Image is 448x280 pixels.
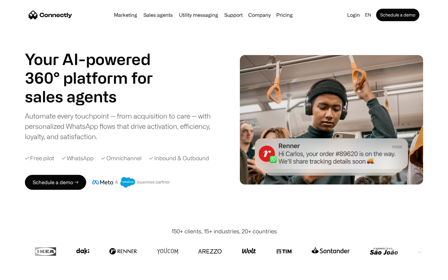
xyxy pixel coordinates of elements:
[149,154,209,162] div: ✓ Inbound & Outbound
[141,12,175,17] a: Sales agents
[345,11,362,19] a: Login
[101,154,142,162] div: ✓ Omnichannel
[365,11,371,19] div: en
[171,227,277,236] div: 150+ clients, 15+ industries, 20+ countries
[274,12,295,17] a: Pricing
[62,154,94,162] div: ✓ WhatsApp
[222,12,245,17] a: Support
[25,154,54,162] div: ✓ Free pilot
[111,12,140,17] a: Marketing
[12,269,37,278] ul: Language list
[176,12,221,17] a: Utility messaging
[25,111,221,142] div: Automate every touchpoint — from acquisition to care — with personalized WhatsApp flows that driv...
[25,87,168,106] h1: sales agents
[92,177,170,188] img: Meta and Salesforce business partner badge.
[248,11,271,19] div: Company
[25,175,86,190] a: Schedule a demo →
[25,50,168,87] h1: Your AI-powered 360° platform for
[376,9,419,21] a: Schedule a demo
[6,268,37,278] aside: Language selected: English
